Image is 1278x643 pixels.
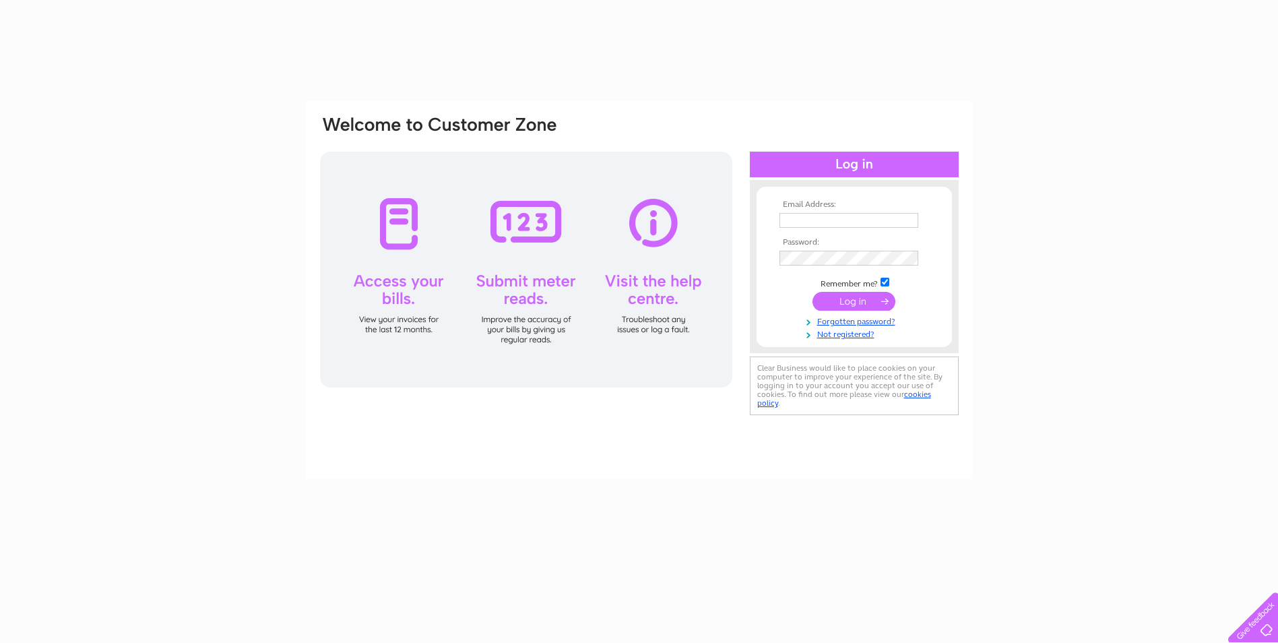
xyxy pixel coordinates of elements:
[779,314,932,327] a: Forgotten password?
[776,238,932,247] th: Password:
[776,200,932,210] th: Email Address:
[779,327,932,340] a: Not registered?
[757,390,931,408] a: cookies policy
[750,357,959,415] div: Clear Business would like to place cookies on your computer to improve your experience of the sit...
[776,276,932,289] td: Remember me?
[812,292,895,311] input: Submit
